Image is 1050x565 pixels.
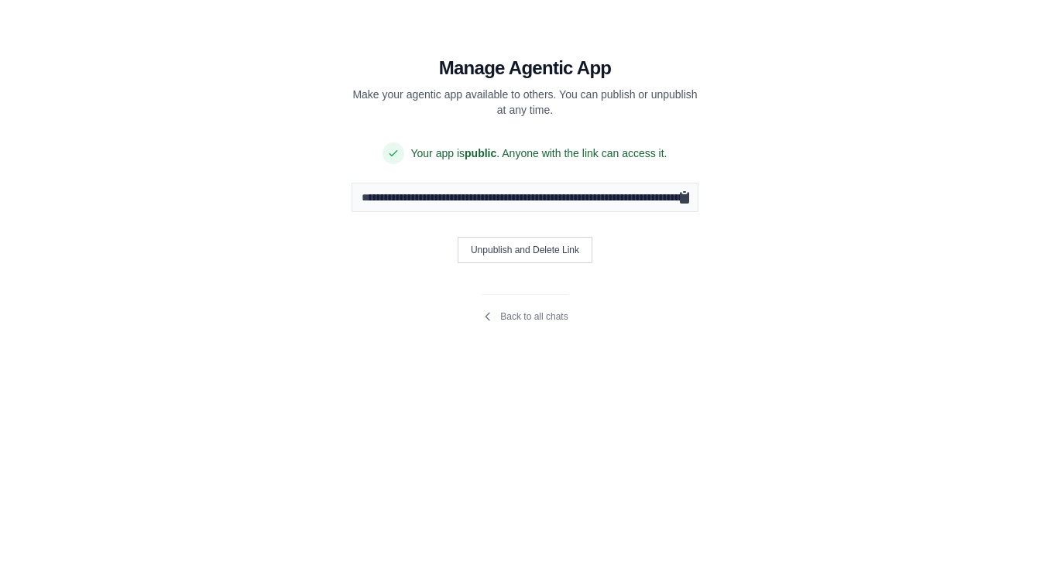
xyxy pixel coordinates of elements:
h1: Manage Agentic App [439,56,612,80]
span: public [465,147,496,159]
button: Copy public URL [677,190,692,205]
button: Unpublish and Delete Link [458,237,592,263]
span: Your app is . Anyone with the link can access it. [410,146,667,161]
a: Back to all chats [482,310,568,323]
p: Make your agentic app available to others. You can publish or unpublish at any time. [352,87,698,118]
